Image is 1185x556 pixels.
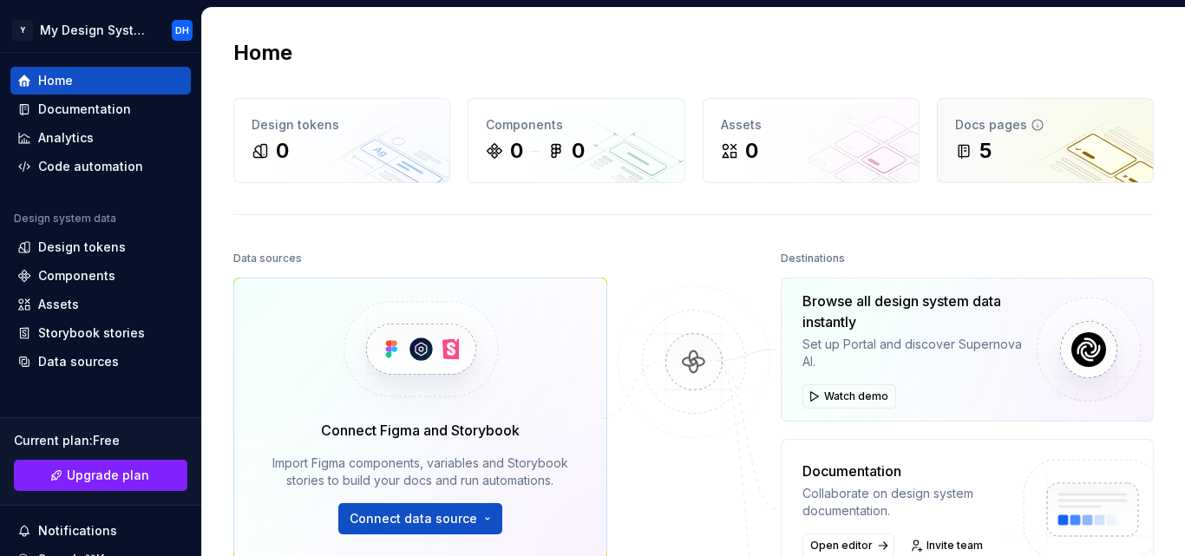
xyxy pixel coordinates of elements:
[14,212,116,226] div: Design system data
[38,101,131,118] div: Documentation
[350,510,477,527] span: Connect data source
[259,455,582,489] div: Import Figma components, variables and Storybook stories to build your docs and run automations.
[233,98,450,183] a: Design tokens0
[276,137,289,165] div: 0
[38,129,94,147] div: Analytics
[338,503,502,534] button: Connect data source
[937,98,1154,183] a: Docs pages5
[10,517,191,545] button: Notifications
[721,116,901,134] div: Assets
[3,11,198,49] button: YMy Design SystemDH
[802,485,1008,520] div: Collaborate on design system documentation.
[824,389,888,403] span: Watch demo
[175,23,189,37] div: DH
[802,384,896,409] button: Watch demo
[802,336,1024,370] div: Set up Portal and discover Supernova AI.
[38,353,119,370] div: Data sources
[40,22,151,39] div: My Design System
[10,95,191,123] a: Documentation
[10,124,191,152] a: Analytics
[321,420,520,441] div: Connect Figma and Storybook
[10,291,191,318] a: Assets
[38,324,145,342] div: Storybook stories
[38,267,115,285] div: Components
[745,137,758,165] div: 0
[781,246,845,271] div: Destinations
[12,20,33,41] div: Y
[14,432,187,449] div: Current plan : Free
[802,291,1024,332] div: Browse all design system data instantly
[233,39,292,67] h2: Home
[38,296,79,313] div: Assets
[38,522,117,540] div: Notifications
[38,72,73,89] div: Home
[38,239,126,256] div: Design tokens
[252,116,432,134] div: Design tokens
[10,233,191,261] a: Design tokens
[810,539,873,553] span: Open editor
[468,98,684,183] a: Components00
[67,467,149,484] span: Upgrade plan
[38,158,143,175] div: Code automation
[926,539,983,553] span: Invite team
[10,153,191,180] a: Code automation
[955,116,1136,134] div: Docs pages
[510,137,523,165] div: 0
[10,67,191,95] a: Home
[572,137,585,165] div: 0
[10,348,191,376] a: Data sources
[10,319,191,347] a: Storybook stories
[703,98,920,183] a: Assets0
[233,246,302,271] div: Data sources
[14,460,187,491] button: Upgrade plan
[10,262,191,290] a: Components
[979,137,992,165] div: 5
[486,116,666,134] div: Components
[802,461,1008,481] div: Documentation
